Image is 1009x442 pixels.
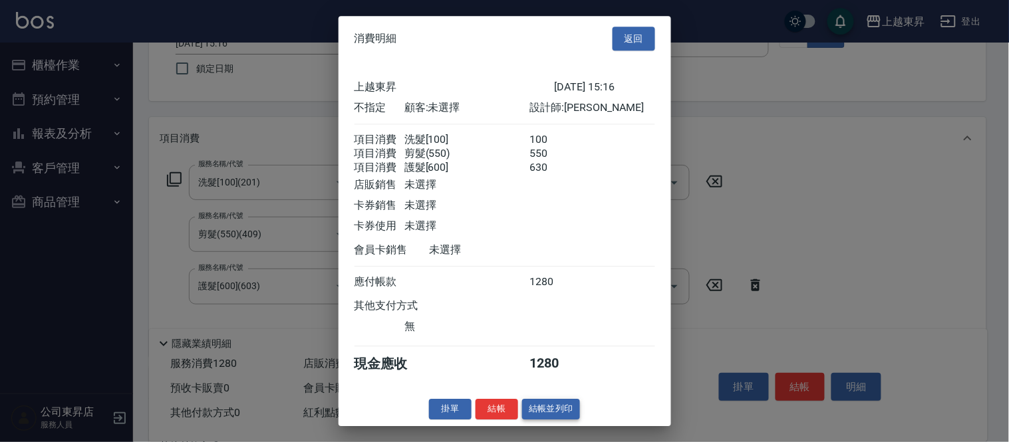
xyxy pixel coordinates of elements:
div: 顧客: 未選擇 [404,101,529,115]
span: 消費明細 [355,32,397,45]
div: 設計師: [PERSON_NAME] [529,101,654,115]
div: 1280 [529,275,579,289]
div: 上越東昇 [355,80,555,94]
div: 1280 [529,355,579,373]
div: 未選擇 [404,178,529,192]
div: 卡券使用 [355,219,404,233]
div: 剪髮(550) [404,147,529,161]
div: 卡券銷售 [355,199,404,213]
div: 無 [404,320,529,334]
button: 掛單 [429,399,472,419]
div: 630 [529,161,579,175]
button: 返回 [613,27,655,51]
div: 應付帳款 [355,275,404,289]
div: 100 [529,133,579,147]
div: 項目消費 [355,147,404,161]
div: 現金應收 [355,355,430,373]
div: 未選擇 [404,219,529,233]
div: [DATE] 15:16 [555,80,655,94]
button: 結帳並列印 [522,399,580,419]
div: 550 [529,147,579,161]
div: 護髮[600] [404,161,529,175]
div: 未選擇 [430,243,555,257]
div: 其他支付方式 [355,299,455,313]
div: 會員卡銷售 [355,243,430,257]
div: 洗髮[100] [404,133,529,147]
div: 店販銷售 [355,178,404,192]
button: 結帳 [476,399,518,419]
div: 不指定 [355,101,404,115]
div: 未選擇 [404,199,529,213]
div: 項目消費 [355,161,404,175]
div: 項目消費 [355,133,404,147]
